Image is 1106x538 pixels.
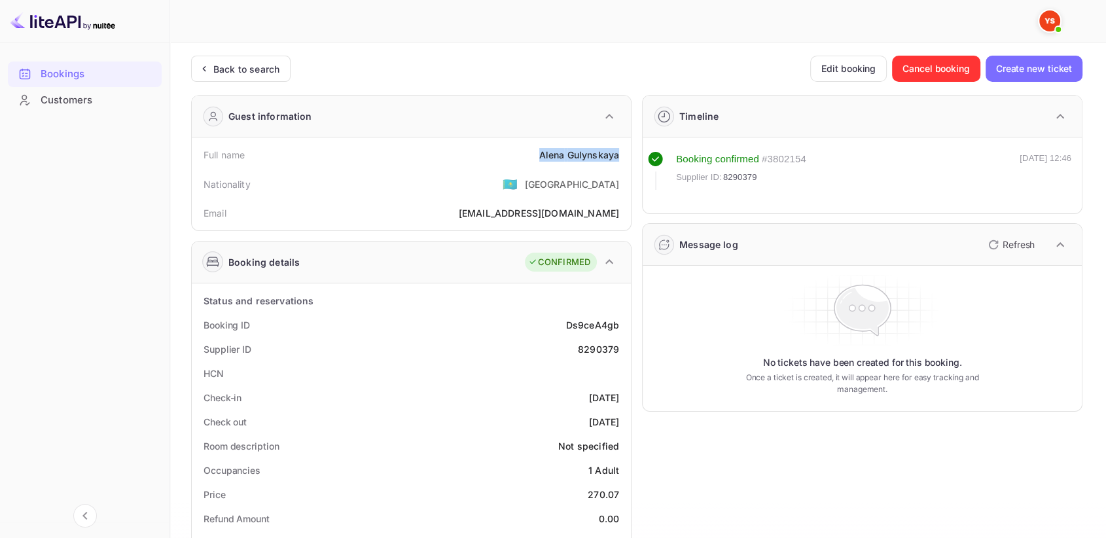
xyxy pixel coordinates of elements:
div: Email [204,206,226,220]
div: Nationality [204,177,251,191]
div: # 3802154 [762,152,806,167]
img: Yandex Support [1039,10,1060,31]
div: 8290379 [578,342,619,356]
button: Create new ticket [986,56,1082,82]
div: Booking details [228,255,300,269]
div: Timeline [679,109,719,123]
div: Room description [204,439,279,453]
div: [EMAIL_ADDRESS][DOMAIN_NAME] [459,206,619,220]
p: Once a ticket is created, it will appear here for easy tracking and management. [744,372,980,395]
button: Collapse navigation [73,504,97,528]
div: Back to search [213,62,279,76]
div: Message log [679,238,738,251]
div: Refund Amount [204,512,270,526]
a: Customers [8,88,162,112]
div: Bookings [41,67,155,82]
div: Not specified [558,439,619,453]
div: Price [204,488,226,501]
img: LiteAPI logo [10,10,115,31]
div: Guest information [228,109,312,123]
div: HCN [204,367,224,380]
p: Refresh [1003,238,1035,251]
div: [GEOGRAPHIC_DATA] [524,177,619,191]
div: [DATE] 12:46 [1020,152,1071,190]
div: Status and reservations [204,294,313,308]
button: Cancel booking [892,56,980,82]
div: [DATE] [589,415,619,429]
div: 1 Adult [588,463,619,477]
div: Bookings [8,62,162,87]
span: 8290379 [723,171,757,184]
div: CONFIRMED [528,256,590,269]
div: Occupancies [204,463,260,477]
a: Bookings [8,62,162,86]
span: United States [503,172,518,196]
div: Customers [8,88,162,113]
div: Alena Gulynskaya [539,148,619,162]
p: No tickets have been created for this booking. [763,356,962,369]
div: Check out [204,415,247,429]
div: Booking ID [204,318,250,332]
div: Supplier ID [204,342,251,356]
button: Edit booking [810,56,887,82]
div: 270.07 [588,488,619,501]
span: Supplier ID: [676,171,722,184]
div: Full name [204,148,245,162]
div: Ds9ceA4gb [566,318,619,332]
div: Customers [41,93,155,108]
div: Check-in [204,391,241,404]
div: 0.00 [598,512,619,526]
button: Refresh [980,234,1040,255]
div: [DATE] [589,391,619,404]
div: Booking confirmed [676,152,759,167]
